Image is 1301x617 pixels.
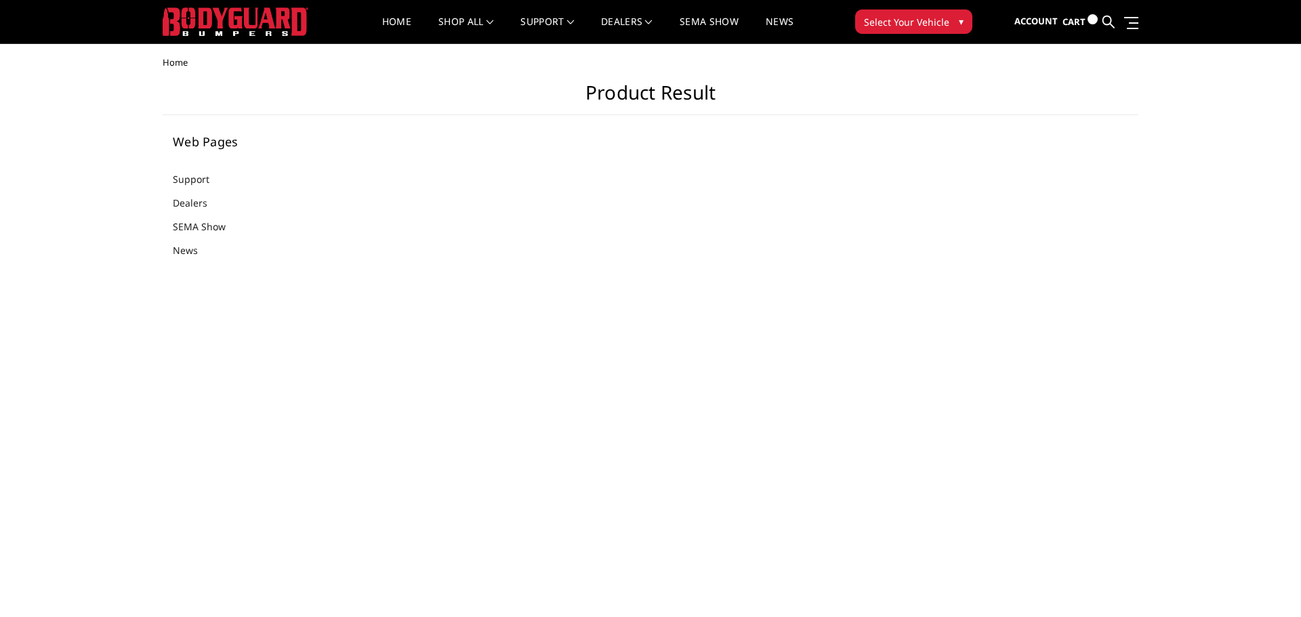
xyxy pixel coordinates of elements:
[1014,3,1058,40] a: Account
[173,172,226,186] a: Support
[855,9,972,34] button: Select Your Vehicle
[173,243,215,257] a: News
[1062,3,1098,41] a: Cart
[173,196,224,210] a: Dealers
[173,135,338,148] h5: Web Pages
[766,17,793,43] a: News
[163,7,308,36] img: BODYGUARD BUMPERS
[382,17,411,43] a: Home
[520,17,574,43] a: Support
[864,15,949,29] span: Select Your Vehicle
[959,14,964,28] span: ▾
[438,17,493,43] a: shop all
[1014,15,1058,27] span: Account
[1062,16,1086,28] span: Cart
[163,81,1138,115] h1: Product Result
[601,17,653,43] a: Dealers
[680,17,739,43] a: SEMA Show
[163,56,188,68] span: Home
[173,219,243,234] a: SEMA Show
